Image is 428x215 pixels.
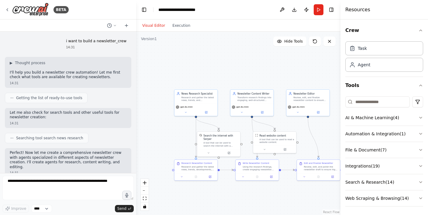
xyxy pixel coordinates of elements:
[304,165,338,171] div: Review, edit, and polish the newsletter draft to ensure high quality, consistency, and alignment ...
[158,7,195,13] nav: breadcrumb
[122,22,131,29] button: Start a new chat
[281,168,295,172] g: Edge from d3b8ebd4-0dd0-4dc9-9c1e-e3978f98115d to 92272a45-cb1a-436c-b05d-3de9831ece6a
[11,206,26,211] span: Improve
[169,22,194,29] button: Execution
[297,159,340,181] div: Edit and Finalize NewsletterReview, edit, and polish the newsletter draft to ensure high quality,...
[345,174,423,190] button: Search & Research(14)
[203,134,238,141] div: Search the internet with Serper
[235,159,279,181] div: Write Newsletter ContentUsing the research findings, create engaging newsletter content about {to...
[345,39,423,77] div: Crew
[16,95,82,100] span: Getting the list of ready-to-use tools
[141,179,149,210] div: React Flow controls
[345,6,370,13] h4: Resources
[326,175,339,179] button: Open in side panel
[188,175,203,179] button: No output available
[174,159,218,181] div: Research Newsletter ContentResearch and gather the latest news, trends, developments, and compell...
[293,92,327,95] div: Newsletter Editor
[141,195,149,203] button: fit view
[180,106,192,108] span: gpt-4o-mini
[237,96,271,102] div: Transform research findings into engaging, well-structured newsletter content for {topic}. Create...
[15,61,45,65] span: Thought process
[181,162,212,165] div: Research Newsletter Content
[53,6,69,13] div: BETA
[311,175,326,179] button: No output available
[16,136,83,140] span: Searching tool search news research
[204,175,216,179] button: Open in side panel
[250,175,265,179] button: No output available
[255,134,258,137] img: ScrapeWebsiteTool
[345,190,423,206] button: Web Scraping & Browsing(14)
[260,138,294,144] div: A tool that can be used to read a website content.
[358,62,370,68] div: Agent
[196,110,216,114] button: Open in side panel
[306,118,320,157] g: Edge from 195e98c7-b842-4072-b6a6-9a24912621ea to 92272a45-cb1a-436c-b05d-3de9831ece6a
[345,22,423,39] button: Crew
[275,147,295,152] button: Open in side panel
[345,94,423,211] div: Tools
[181,165,216,171] div: Research and gather the latest news, trends, developments, and compelling stories about {topic}. ...
[10,121,126,126] div: 14:31
[273,36,306,46] button: Hide Tools
[327,5,336,14] button: Hide right sidebar
[197,131,240,157] div: SerperDevToolSearch the internet with SerperA tool that can be used to search the internet with a...
[265,175,278,179] button: Open in side panel
[10,151,126,169] p: Perfect! Now let me create a comprehensive newsletter crew with agents specialized in different a...
[140,5,148,14] button: Hide left sidebar
[181,92,216,95] div: News Research Specialist
[284,39,303,44] span: Hide Tools
[12,3,49,16] img: Logo
[286,89,330,116] div: Newsletter EditorReview, edit, and finalize newsletter content to ensure high quality, consistenc...
[237,92,271,95] div: Newsletter Content Writer
[10,61,12,65] span: ▶
[345,158,423,174] button: Integrations(19)
[308,110,328,114] button: Open in side panel
[66,45,126,50] div: 14:31
[203,142,238,147] div: A tool that can be used to search the internet with a search_query. Supports different search typ...
[122,191,131,200] button: Click to speak your automation idea
[10,171,126,175] div: 14:31
[358,45,367,51] div: Task
[252,110,272,114] button: Open in side panel
[345,77,423,94] button: Tools
[141,179,149,187] button: zoom in
[219,151,239,155] button: Open in side panel
[66,39,126,44] p: i want to build a newsletter_crew
[253,131,297,153] div: ScrapeWebsiteToolRead website contentA tool that can be used to read a website content.
[105,22,119,29] button: Switch to previous chat
[117,206,126,211] span: Send
[10,70,126,80] p: I'll help you build a newsletter crew automation! Let me first check what tools are available for...
[304,162,333,165] div: Edit and Finalize Newsletter
[345,126,423,142] button: Automation & Integration(1)
[220,168,233,172] g: Edge from 0d933b1f-b495-4faf-ac3d-29c31b8a5d7f to d3b8ebd4-0dd0-4dc9-9c1e-e3978f98115d
[10,81,126,85] div: 14:31
[10,61,45,65] button: ▶Thought process
[199,134,202,137] img: SerperDevTool
[174,89,218,116] div: News Research SpecialistResearch and gather the latest news, trends, and developments in {topic} ...
[243,165,277,171] div: Using the research findings, create engaging newsletter content about {topic}. Write compelling h...
[323,210,340,214] a: React Flow attribution
[345,110,423,126] button: AI & Machine Learning(4)
[115,205,134,212] button: Send
[2,205,29,213] button: Improve
[345,142,423,158] button: File & Document(7)
[141,203,149,210] button: toggle interactivity
[293,96,327,102] div: Review, edit, and finalize newsletter content to ensure high quality, consistency, and alignment ...
[141,36,157,41] div: Version 1
[236,106,249,108] span: gpt-4o-mini
[194,118,198,157] g: Edge from 442bf30c-1818-4a46-938e-3385e1a1e7a3 to 0d933b1f-b495-4faf-ac3d-29c31b8a5d7f
[250,118,276,129] g: Edge from 521f2908-e032-4744-8ec1-3c9e5ec9de9f to 3fe4a816-a0b2-4ee3-ac53-52c0e3aab65f
[181,96,216,102] div: Research and gather the latest news, trends, and developments in {topic} for newsletter content. ...
[10,110,126,120] p: Let me also check for search tools and other useful tools for newsletter creation:
[292,106,305,108] span: gpt-4o-mini
[243,162,269,165] div: Write Newsletter Content
[260,134,286,137] div: Read website content
[141,187,149,195] button: zoom out
[230,89,274,116] div: Newsletter Content WriterTransform research findings into engaging, well-structured newsletter co...
[139,22,169,29] button: Visual Editor
[194,118,220,129] g: Edge from 442bf30c-1818-4a46-938e-3385e1a1e7a3 to 32d13ddb-8a03-4365-8c68-9d705a99992b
